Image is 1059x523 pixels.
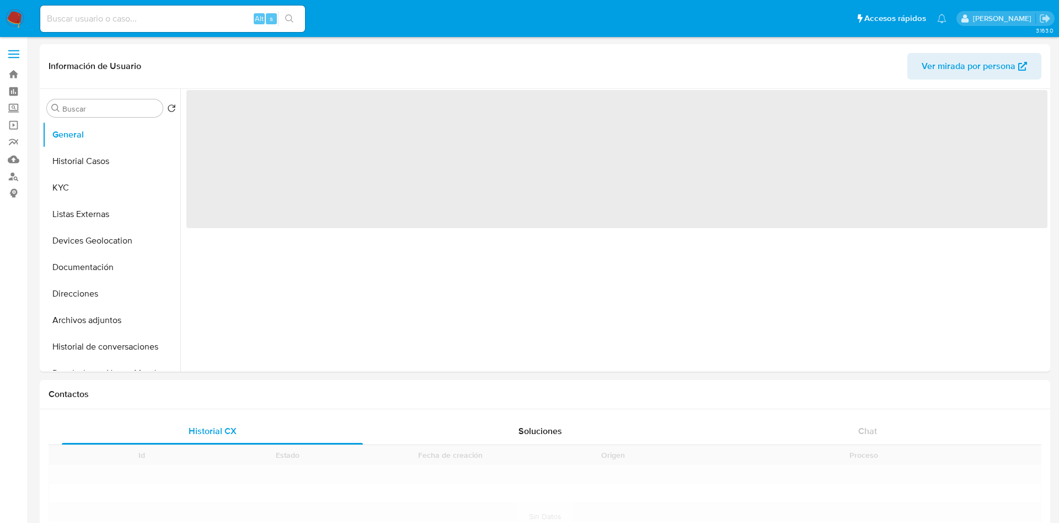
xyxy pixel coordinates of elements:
[189,425,237,437] span: Historial CX
[1039,13,1051,24] a: Salir
[42,360,180,387] button: Restricciones Nuevo Mundo
[186,90,1047,228] span: ‌
[42,201,180,228] button: Listas Externas
[167,104,176,116] button: Volver al orden por defecto
[49,61,141,72] h1: Información de Usuario
[864,13,926,24] span: Accesos rápidos
[49,389,1041,400] h1: Contactos
[858,425,877,437] span: Chat
[40,12,305,26] input: Buscar usuario o caso...
[42,281,180,307] button: Direcciones
[51,104,60,113] button: Buscar
[42,307,180,334] button: Archivos adjuntos
[922,53,1015,80] span: Ver mirada por persona
[518,425,562,437] span: Soluciones
[42,121,180,148] button: General
[270,13,273,24] span: s
[973,13,1035,24] p: ivonne.perezonofre@mercadolibre.com.mx
[42,228,180,254] button: Devices Geolocation
[42,148,180,175] button: Historial Casos
[42,175,180,201] button: KYC
[42,254,180,281] button: Documentación
[937,14,946,23] a: Notificaciones
[278,11,301,27] button: search-icon
[62,104,158,114] input: Buscar
[255,13,264,24] span: Alt
[42,334,180,360] button: Historial de conversaciones
[907,53,1041,80] button: Ver mirada por persona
